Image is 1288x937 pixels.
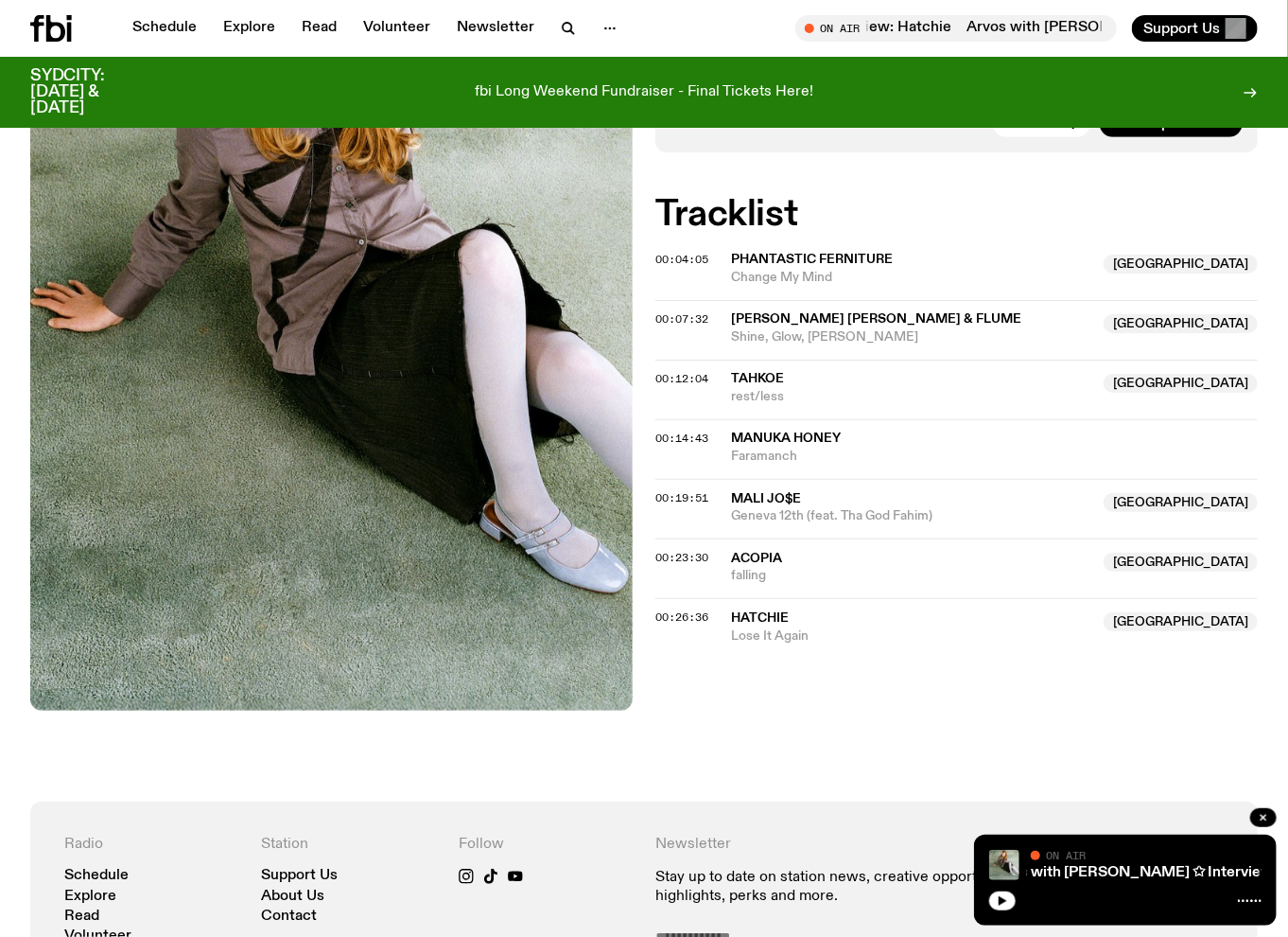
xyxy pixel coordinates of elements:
a: Newsletter [445,15,546,42]
span: Tahkoe [731,372,784,385]
span: Phantastic Ferniture [731,253,893,266]
h2: Tracklist [655,198,1258,232]
span: [GEOGRAPHIC_DATA] [1104,493,1258,512]
span: Faramanch [731,448,1258,466]
span: Support Us [1143,20,1220,37]
span: Manuka Honey [731,432,841,445]
a: Explore [64,890,116,904]
span: [PERSON_NAME] [PERSON_NAME] & Flume [731,312,1021,326]
a: Schedule [64,869,129,883]
span: Acopia [731,552,782,565]
a: Read [64,910,99,924]
a: Explore [212,15,287,42]
span: falling [731,567,1092,585]
span: Shine, Glow, [PERSON_NAME] [731,328,1092,346]
button: On AirArvos with [PERSON_NAME] ✩ Interview: HatchieArvos with [PERSON_NAME] ✩ Interview: Hatchie [795,15,1117,42]
h4: Station [261,836,435,854]
span: [GEOGRAPHIC_DATA] [1104,553,1258,572]
a: Contact [261,910,317,924]
img: Girl with long hair is sitting back on the ground comfortably [989,850,1019,880]
span: 00:23:30 [655,550,708,565]
a: About Us [261,890,324,904]
p: Stay up to date on station news, creative opportunities, highlights, perks and more. [655,869,1027,905]
span: MALI JO$E [731,492,801,505]
span: 00:14:43 [655,431,708,446]
span: [GEOGRAPHIC_DATA] [1104,612,1258,631]
span: Change My Mind [731,269,1092,287]
span: [GEOGRAPHIC_DATA] [1104,314,1258,333]
span: On Air [1046,849,1086,861]
button: Support Us [1132,15,1258,42]
span: rest/less [731,388,1092,406]
p: fbi Long Weekend Fundraiser - Final Tickets Here! [475,84,813,101]
span: 00:04:05 [655,252,708,267]
span: Geneva 12th (feat. Tha God Fahim) [731,507,1092,525]
h4: Newsletter [655,836,1027,854]
span: 00:07:32 [655,311,708,327]
span: Hatchie [731,611,789,625]
span: Lose It Again [731,628,1092,645]
h4: Radio [64,836,238,854]
span: [GEOGRAPHIC_DATA] [1104,374,1258,393]
span: 00:26:36 [655,610,708,625]
h4: Follow [459,836,633,854]
a: Schedule [121,15,208,42]
span: 00:12:04 [655,371,708,386]
a: Volunteer [352,15,442,42]
a: Support Us [261,869,338,883]
span: 00:19:51 [655,490,708,505]
span: [GEOGRAPHIC_DATA] [1104,255,1258,274]
a: Read [290,15,348,42]
h3: SYDCITY: [DATE] & [DATE] [30,68,151,116]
